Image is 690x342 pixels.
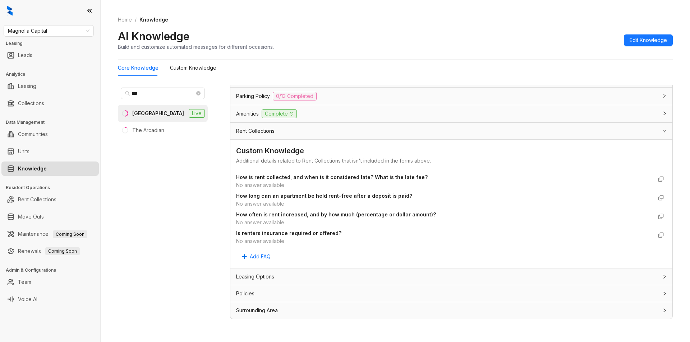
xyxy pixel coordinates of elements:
[189,109,205,118] span: Live
[18,244,80,258] a: RenewalsComing Soon
[118,29,189,43] h2: AI Knowledge
[262,109,297,118] span: Complete
[230,123,672,139] div: Rent Collections
[132,126,164,134] div: The Arcadian
[236,110,259,118] span: Amenities
[170,64,216,72] div: Custom Knowledge
[236,145,667,156] div: Custom Knowledge
[236,290,254,298] span: Policies
[1,292,99,306] li: Voice AI
[250,253,271,261] span: Add FAQ
[1,192,99,207] li: Rent Collections
[1,79,99,93] li: Leasing
[1,144,99,159] li: Units
[273,92,317,100] span: 0/13 Completed
[662,275,667,279] span: collapsed
[1,244,99,258] li: Renewals
[135,16,137,24] li: /
[236,193,412,199] strong: How long can an apartment be held rent-free after a deposit is paid?
[6,40,100,47] h3: Leasing
[18,161,47,176] a: Knowledge
[230,285,672,302] div: Policies
[18,144,29,159] a: Units
[1,210,99,224] li: Move Outs
[118,43,274,51] div: Build and customize automated messages for different occasions.
[18,192,56,207] a: Rent Collections
[624,34,673,46] button: Edit Knowledge
[139,17,168,23] span: Knowledge
[6,71,100,78] h3: Analytics
[236,174,428,180] strong: How is rent collected, and when is it considered late? What is the late fee?
[7,6,13,16] img: logo
[196,91,201,95] span: close-circle
[1,227,99,241] li: Maintenance
[53,230,87,238] span: Coming Soon
[630,36,667,44] span: Edit Knowledge
[230,88,672,105] div: Parking Policy0/13 Completed
[230,105,672,122] div: AmenitiesComplete
[1,48,99,62] li: Leads
[132,109,184,117] div: [GEOGRAPHIC_DATA]
[236,306,278,314] span: Surrounding Area
[18,275,31,289] a: Team
[236,251,276,262] button: Add FAQ
[18,127,48,141] a: Communities
[662,308,667,313] span: collapsed
[236,237,652,245] div: No answer available
[6,119,100,126] h3: Data Management
[116,16,133,24] a: Home
[1,161,99,176] li: Knowledge
[236,200,652,208] div: No answer available
[236,92,270,100] span: Parking Policy
[236,181,652,189] div: No answer available
[662,94,667,98] span: collapsed
[236,230,341,236] strong: Is renters insurance required or offered?
[18,210,44,224] a: Move Outs
[236,211,436,217] strong: How often is rent increased, and by how much (percentage or dollar amount)?
[6,184,100,191] h3: Resident Operations
[118,64,158,72] div: Core Knowledge
[18,292,37,306] a: Voice AI
[662,291,667,296] span: collapsed
[236,219,652,226] div: No answer available
[236,273,274,281] span: Leasing Options
[18,79,36,93] a: Leasing
[45,247,80,255] span: Coming Soon
[8,25,89,36] span: Magnolia Capital
[1,127,99,141] li: Communities
[125,91,130,96] span: search
[6,267,100,273] h3: Admin & Configurations
[1,96,99,111] li: Collections
[662,111,667,116] span: collapsed
[662,129,667,133] span: expanded
[230,302,672,319] div: Surrounding Area
[18,96,44,111] a: Collections
[1,275,99,289] li: Team
[236,157,667,165] div: Additional details related to Rent Collections that isn't included in the forms above.
[230,268,672,285] div: Leasing Options
[18,48,32,62] a: Leads
[236,127,275,135] span: Rent Collections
